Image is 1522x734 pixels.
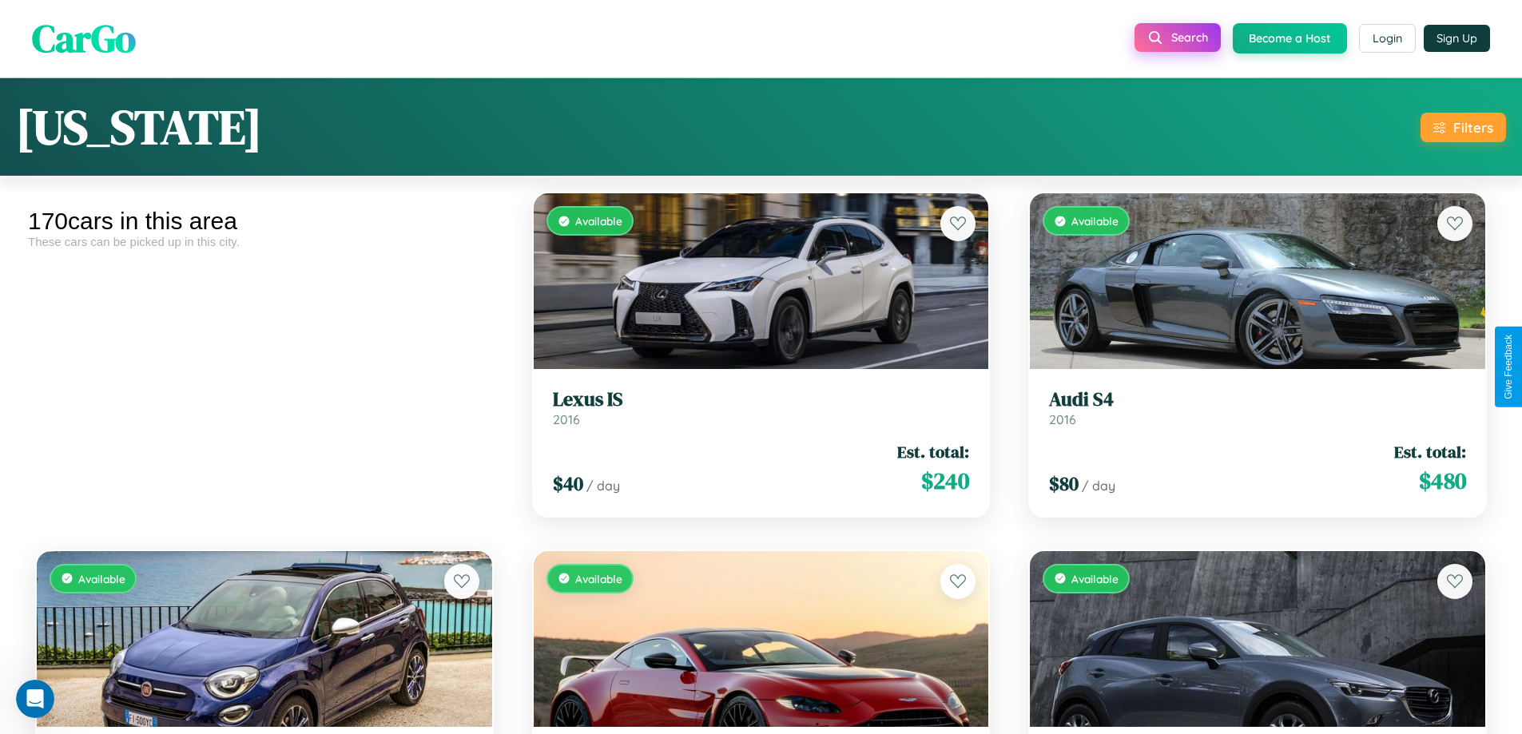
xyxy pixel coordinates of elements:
h3: Audi S4 [1049,388,1466,411]
span: $ 240 [921,465,969,497]
span: Est. total: [1394,440,1466,463]
span: / day [1082,478,1115,494]
span: Available [78,572,125,585]
button: Sign Up [1424,25,1490,52]
a: Lexus IS2016 [553,388,970,427]
span: $ 80 [1049,470,1079,497]
button: Become a Host [1233,23,1347,54]
span: / day [586,478,620,494]
button: Search [1135,23,1221,52]
div: Give Feedback [1503,335,1514,399]
h1: [US_STATE] [16,94,262,160]
div: 170 cars in this area [28,208,501,235]
span: 2016 [553,411,580,427]
iframe: Intercom live chat [16,680,54,718]
div: These cars can be picked up in this city. [28,235,501,248]
span: Available [1071,572,1119,585]
span: Est. total: [897,440,969,463]
span: Available [575,572,622,585]
button: Filters [1421,113,1506,142]
span: CarGo [32,12,136,65]
span: $ 480 [1419,465,1466,497]
button: Login [1359,24,1416,53]
a: Audi S42016 [1049,388,1466,427]
span: $ 40 [553,470,583,497]
div: Filters [1453,119,1493,136]
span: Search [1171,30,1208,45]
span: Available [1071,214,1119,228]
h3: Lexus IS [553,388,970,411]
span: 2016 [1049,411,1076,427]
span: Available [575,214,622,228]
